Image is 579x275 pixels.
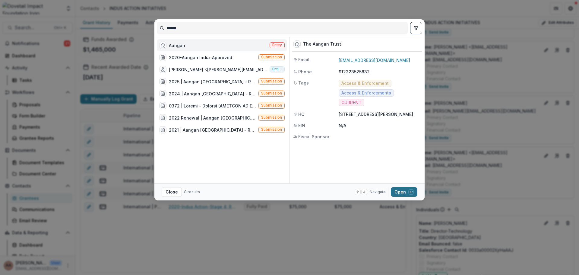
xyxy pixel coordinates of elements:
div: 2024 | Aangan [GEOGRAPHIC_DATA] - Renewal [169,91,256,97]
p: N/A [339,122,421,129]
span: Submission [261,55,282,59]
span: Tags [298,80,309,86]
div: 2022 Renewal | Aangan [GEOGRAPHIC_DATA] [169,115,256,121]
span: Submission [261,115,282,120]
span: HQ [298,111,305,117]
button: Open [391,187,417,197]
p: [STREET_ADDRESS][PERSON_NAME] [339,111,421,117]
span: Submission [261,91,282,95]
span: Submission [261,127,282,132]
div: [PERSON_NAME] <[PERSON_NAME][EMAIL_ADDRESS][DOMAIN_NAME]> <[PERSON_NAME][EMAIL_ADDRESS][DOMAIN_NA... [169,66,267,73]
button: toggle filters [410,22,422,34]
span: Navigate [370,189,386,195]
span: Access & Enforcement [341,81,389,86]
span: EIN [298,122,305,129]
span: CURRENT [341,100,362,105]
span: Access & Enforcements [341,91,391,96]
p: 912223525832 [339,69,421,75]
div: Aangan [169,42,185,49]
span: Entity user [272,67,282,71]
a: [EMAIL_ADDRESS][DOMAIN_NAME] [339,58,410,63]
div: 0372 | Loremi - Dolorsi (AMETCON AD ELITSEDD EIUSM TE INCIDI, UTL, ETD MAGNAALIQUA: Enimad?m veni... [169,103,256,109]
div: 2020-Aangan India-Approved [169,54,232,61]
button: Close [162,187,182,197]
span: Entity [272,43,282,47]
span: Email [298,56,309,63]
span: Submission [261,103,282,107]
div: The Aangan Trust [303,42,341,47]
div: 2025 | Aangan [GEOGRAPHIC_DATA] - Renewal [169,78,256,85]
div: 2021 | Aangan [GEOGRAPHIC_DATA] - Renewal [169,127,256,133]
span: results [188,190,200,194]
span: 8 [184,190,187,194]
span: Submission [261,79,282,83]
span: Fiscal Sponsor [298,133,329,140]
span: Phone [298,69,312,75]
